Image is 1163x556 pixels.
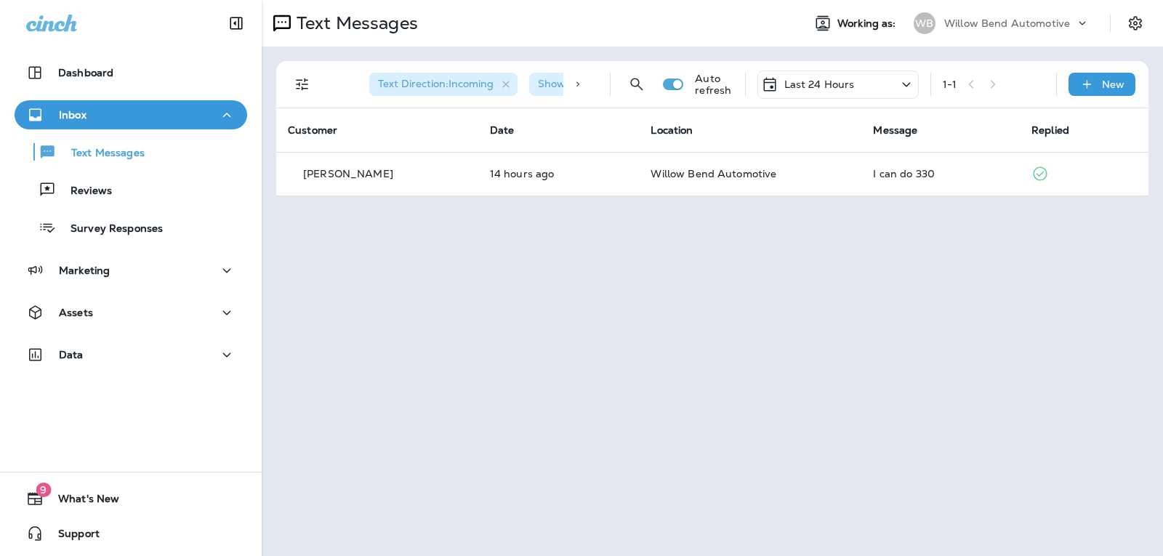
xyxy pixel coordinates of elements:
[59,349,84,360] p: Data
[15,58,247,87] button: Dashboard
[490,124,515,137] span: Date
[1031,124,1069,137] span: Replied
[216,9,257,38] button: Collapse Sidebar
[15,340,247,369] button: Data
[59,109,86,121] p: Inbox
[15,484,247,513] button: 9What's New
[651,124,693,137] span: Location
[784,78,855,90] p: Last 24 Hours
[1122,10,1148,36] button: Settings
[15,298,247,327] button: Assets
[44,493,119,510] span: What's New
[622,70,651,99] button: Search Messages
[15,174,247,205] button: Reviews
[369,73,518,96] div: Text Direction:Incoming
[44,528,100,545] span: Support
[15,519,247,548] button: Support
[873,124,917,137] span: Message
[651,167,776,180] span: Willow Bend Automotive
[288,124,337,137] span: Customer
[56,185,112,198] p: Reviews
[914,12,935,34] div: WB
[59,265,110,276] p: Marketing
[58,67,113,78] p: Dashboard
[36,483,51,497] span: 9
[529,73,737,96] div: Show Start/Stop/Unsubscribe:true
[837,17,899,30] span: Working as:
[1102,78,1124,90] p: New
[695,73,733,96] p: Auto refresh
[15,137,247,167] button: Text Messages
[15,256,247,285] button: Marketing
[943,78,957,90] div: 1 - 1
[57,147,145,161] p: Text Messages
[15,212,247,243] button: Survey Responses
[944,17,1070,29] p: Willow Bend Automotive
[59,307,93,318] p: Assets
[288,70,317,99] button: Filters
[873,168,1008,180] div: I can do 330
[291,12,418,34] p: Text Messages
[378,77,494,90] span: Text Direction : Incoming
[538,77,713,90] span: Show Start/Stop/Unsubscribe : true
[56,222,163,236] p: Survey Responses
[490,168,628,180] p: Oct 1, 2025 05:59 PM
[15,100,247,129] button: Inbox
[303,168,393,180] p: [PERSON_NAME]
